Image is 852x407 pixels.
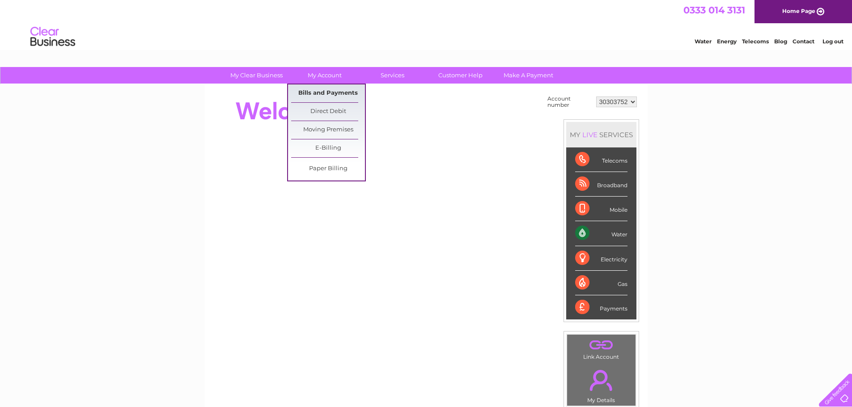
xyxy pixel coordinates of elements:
a: Bills and Payments [291,84,365,102]
div: Mobile [575,197,627,221]
a: Services [356,67,429,84]
td: My Details [567,362,636,406]
a: Paper Billing [291,160,365,178]
div: Telecoms [575,147,627,172]
a: Make A Payment [492,67,565,84]
div: LIVE [581,130,599,139]
td: Link Account [567,334,636,362]
a: Telecoms [742,38,769,45]
a: Energy [717,38,737,45]
a: My Account [288,67,361,84]
a: My Clear Business [220,67,293,84]
a: Contact [793,38,814,45]
a: Blog [774,38,787,45]
a: Moving Premises [291,121,365,139]
img: logo.png [30,23,76,50]
a: E-Billing [291,139,365,157]
a: 0333 014 3131 [683,4,745,16]
div: MY SERVICES [566,122,636,147]
a: Direct Debit [291,103,365,121]
a: Water [695,38,712,45]
a: . [569,337,633,352]
div: Gas [575,271,627,295]
a: . [569,365,633,396]
div: Payments [575,295,627,319]
div: Electricity [575,246,627,271]
a: Customer Help [424,67,497,84]
td: Account number [545,93,594,110]
div: Water [575,221,627,246]
a: Log out [822,38,844,45]
div: Broadband [575,172,627,197]
div: Clear Business is a trading name of Verastar Limited (registered in [GEOGRAPHIC_DATA] No. 3667643... [215,5,638,43]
